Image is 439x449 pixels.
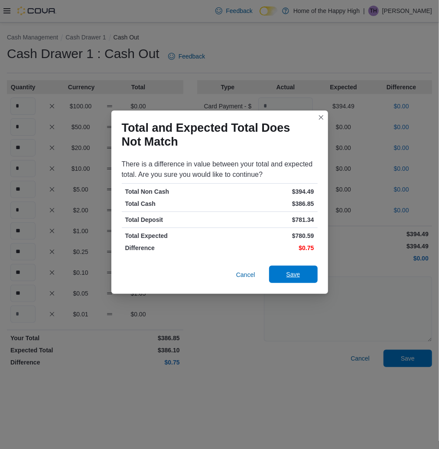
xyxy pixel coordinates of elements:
p: $780.59 [221,231,314,240]
div: There is a difference in value between your total and expected total. Are you sure you would like... [122,159,318,180]
button: Save [269,266,318,283]
button: Cancel [233,266,259,283]
p: Total Non Cash [125,187,218,196]
p: $394.49 [221,187,314,196]
p: $0.75 [221,244,314,252]
span: Cancel [236,270,255,279]
p: $781.34 [221,215,314,224]
h1: Total and Expected Total Does Not Match [122,121,311,149]
p: Difference [125,244,218,252]
button: Closes this modal window [316,112,326,123]
p: $386.85 [221,199,314,208]
span: Save [286,270,300,279]
p: Total Deposit [125,215,218,224]
p: Total Cash [125,199,218,208]
p: Total Expected [125,231,218,240]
